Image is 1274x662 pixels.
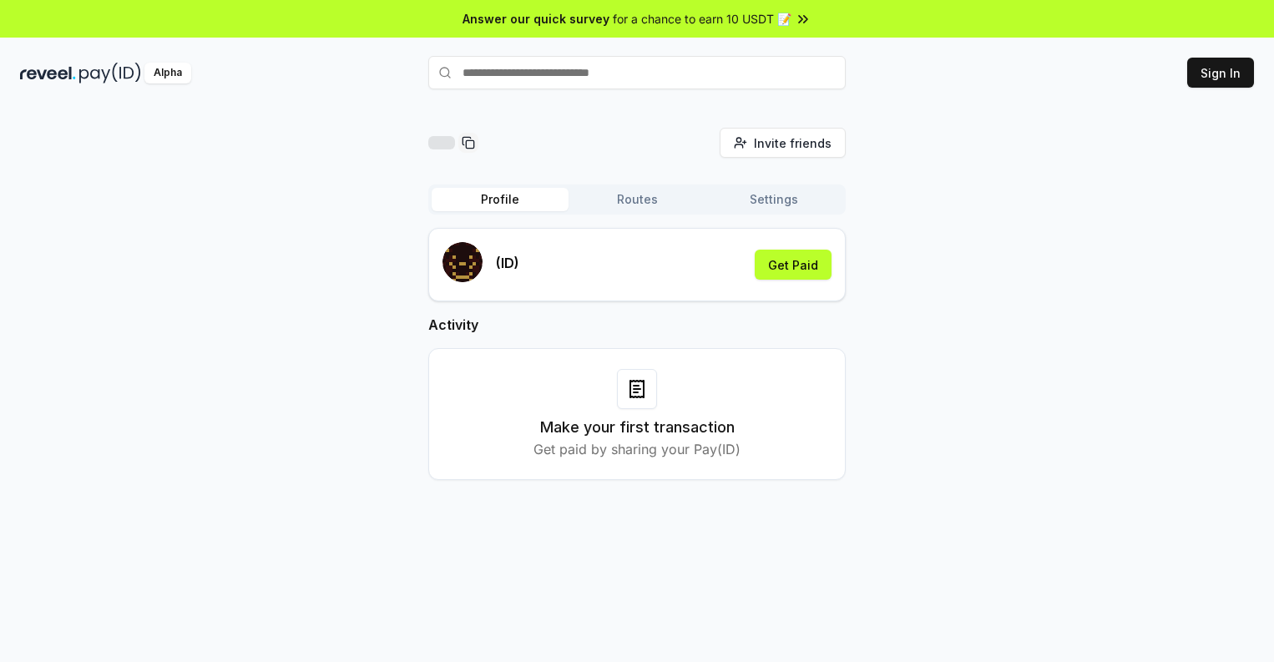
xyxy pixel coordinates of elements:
h3: Make your first transaction [540,416,735,439]
button: Settings [705,188,842,211]
div: Alpha [144,63,191,83]
button: Routes [569,188,705,211]
h2: Activity [428,315,846,335]
button: Get Paid [755,250,832,280]
span: for a chance to earn 10 USDT 📝 [613,10,791,28]
img: pay_id [79,63,141,83]
span: Invite friends [754,134,832,152]
span: Answer our quick survey [463,10,609,28]
button: Sign In [1187,58,1254,88]
img: reveel_dark [20,63,76,83]
p: Get paid by sharing your Pay(ID) [533,439,741,459]
button: Invite friends [720,128,846,158]
p: (ID) [496,253,519,273]
button: Profile [432,188,569,211]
